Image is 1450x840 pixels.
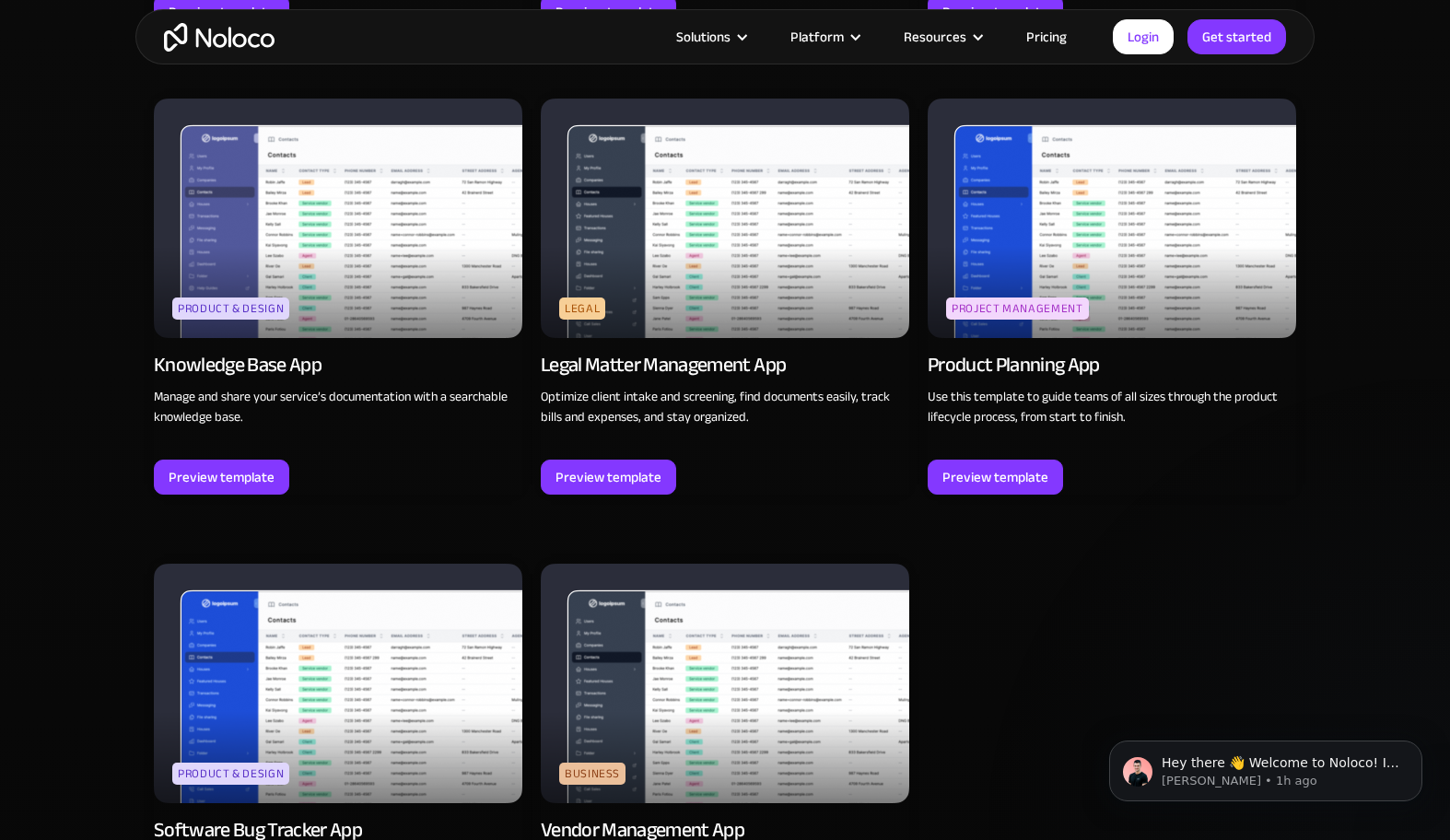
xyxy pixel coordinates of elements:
div: Legal Matter Management App [541,352,786,378]
div: Resources [904,25,966,49]
p: Manage and share your service’s documentation with a searchable knowledge base. [154,387,522,427]
iframe: Intercom notifications message [1082,702,1450,831]
a: Project ManagementProduct Planning AppUse this template to guide teams of all sizes through the p... [928,99,1296,495]
div: Knowledge Base App [154,352,322,378]
div: Platform [790,25,844,49]
a: Product & DesignKnowledge Base AppManage and share your service’s documentation with a searchable... [154,99,522,495]
p: Optimize client intake and screening, find documents easily, track bills and expenses, and stay o... [541,387,909,427]
div: Product & Design [172,763,289,785]
div: Product Planning App [928,352,1100,378]
div: Solutions [653,25,767,49]
div: Legal [559,297,605,320]
div: Project Management [946,297,1089,320]
div: Business [559,763,626,785]
div: Preview template [169,465,275,489]
a: home [164,23,275,52]
div: Product & Design [172,297,289,320]
div: Preview template [555,465,661,489]
a: Login [1113,19,1174,54]
div: Preview template [942,465,1048,489]
a: Get started [1187,19,1286,54]
div: Platform [767,25,881,49]
a: Pricing [1003,25,1090,49]
div: Solutions [676,25,731,49]
a: LegalLegal Matter Management AppOptimize client intake and screening, find documents easily, trac... [541,99,909,495]
div: Resources [881,25,1003,49]
p: Use this template to guide teams of all sizes through the product lifecycle process, from start t... [928,387,1296,427]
